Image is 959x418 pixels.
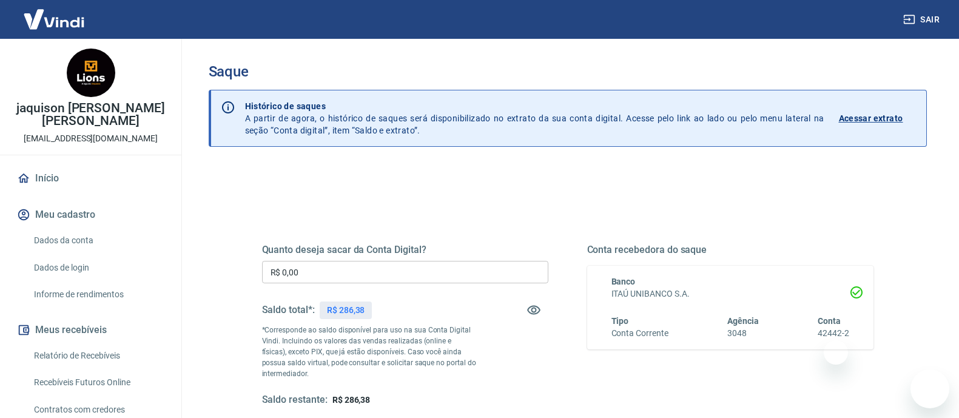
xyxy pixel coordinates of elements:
h5: Saldo restante: [262,394,328,406]
p: *Corresponde ao saldo disponível para uso na sua Conta Digital Vindi. Incluindo os valores das ve... [262,325,477,379]
a: Relatório de Recebíveis [29,343,167,368]
h5: Quanto deseja sacar da Conta Digital? [262,244,548,256]
span: Tipo [611,316,629,326]
span: R$ 286,38 [332,395,371,405]
button: Sair [901,8,944,31]
img: Vindi [15,1,93,38]
h6: Conta Corrente [611,327,668,340]
span: Conta [818,316,841,326]
img: a475efd5-89c8-41f5-9567-a11a754dd78d.jpeg [67,49,115,97]
span: Agência [727,316,759,326]
a: Dados da conta [29,228,167,253]
h5: Conta recebedora do saque [587,244,873,256]
p: A partir de agora, o histórico de saques será disponibilizado no extrato da sua conta digital. Ac... [245,100,824,137]
p: [EMAIL_ADDRESS][DOMAIN_NAME] [24,132,158,145]
span: Banco [611,277,636,286]
p: Histórico de saques [245,100,824,112]
p: jaquison [PERSON_NAME] [PERSON_NAME] [10,102,172,127]
p: R$ 286,38 [327,304,365,317]
a: Acessar extrato [839,100,917,137]
h6: ITAÚ UNIBANCO S.A. [611,288,849,300]
a: Informe de rendimentos [29,282,167,307]
p: Acessar extrato [839,112,903,124]
h5: Saldo total*: [262,304,315,316]
iframe: Botão para abrir a janela de mensagens [910,369,949,408]
h6: 42442-2 [818,327,849,340]
a: Dados de login [29,255,167,280]
h6: 3048 [727,327,759,340]
a: Recebíveis Futuros Online [29,370,167,395]
iframe: Fechar mensagem [824,340,848,365]
button: Meus recebíveis [15,317,167,343]
a: Início [15,165,167,192]
button: Meu cadastro [15,201,167,228]
h3: Saque [209,63,927,80]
